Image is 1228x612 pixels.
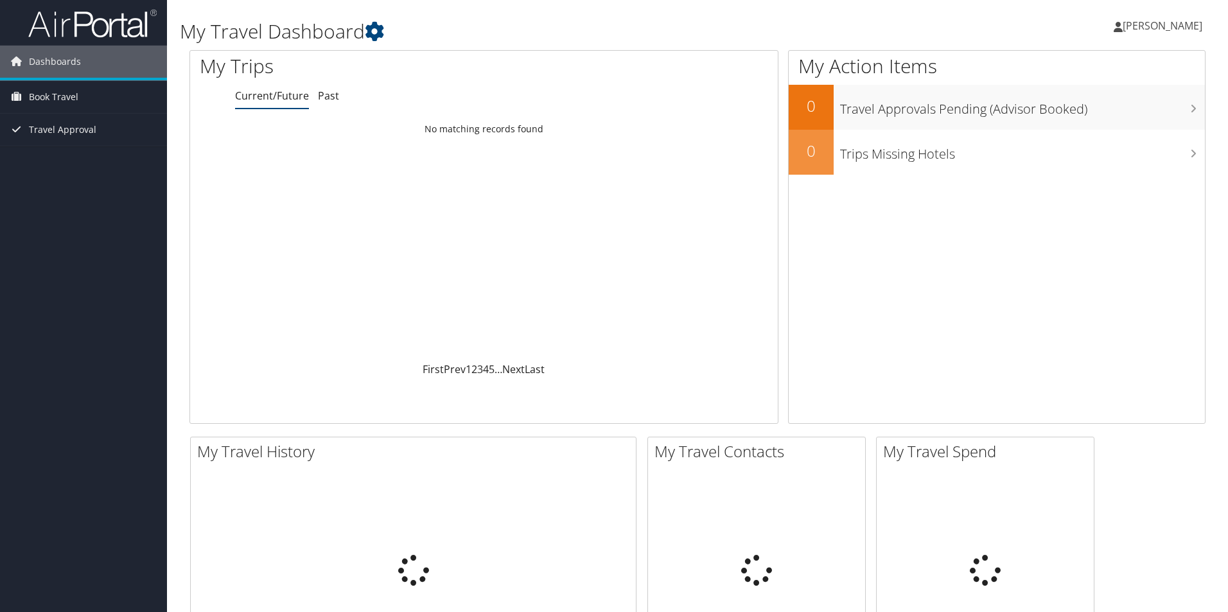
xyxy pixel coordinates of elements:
[1123,19,1202,33] span: [PERSON_NAME]
[789,53,1205,80] h1: My Action Items
[197,441,636,462] h2: My Travel History
[789,140,834,162] h2: 0
[789,85,1205,130] a: 0Travel Approvals Pending (Advisor Booked)
[489,362,495,376] a: 5
[789,95,834,117] h2: 0
[502,362,525,376] a: Next
[654,441,865,462] h2: My Travel Contacts
[235,89,309,103] a: Current/Future
[1114,6,1215,45] a: [PERSON_NAME]
[883,441,1094,462] h2: My Travel Spend
[495,362,502,376] span: …
[318,89,339,103] a: Past
[471,362,477,376] a: 2
[190,118,778,141] td: No matching records found
[466,362,471,376] a: 1
[483,362,489,376] a: 4
[840,94,1205,118] h3: Travel Approvals Pending (Advisor Booked)
[444,362,466,376] a: Prev
[423,362,444,376] a: First
[840,139,1205,163] h3: Trips Missing Hotels
[477,362,483,376] a: 3
[28,8,157,39] img: airportal-logo.png
[200,53,523,80] h1: My Trips
[29,46,81,78] span: Dashboards
[789,130,1205,175] a: 0Trips Missing Hotels
[525,362,545,376] a: Last
[29,81,78,113] span: Book Travel
[29,114,96,146] span: Travel Approval
[180,18,870,45] h1: My Travel Dashboard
